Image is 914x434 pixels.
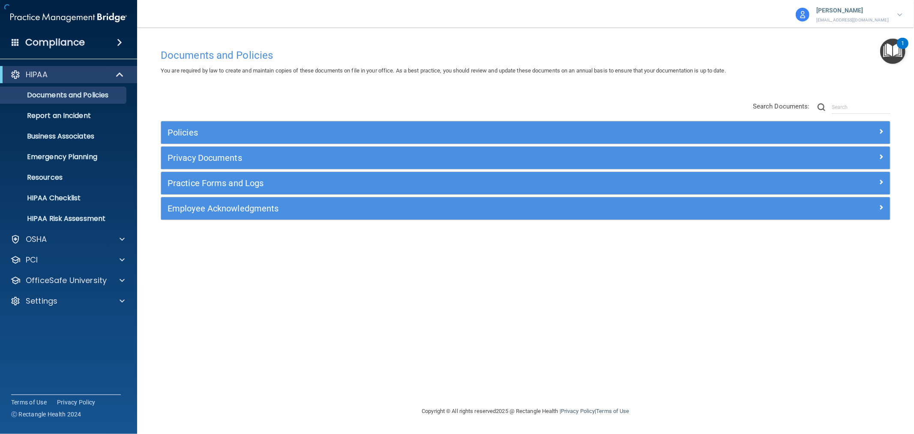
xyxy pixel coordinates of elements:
[753,102,810,110] span: Search Documents:
[10,9,127,26] img: PMB logo
[816,16,889,24] p: [EMAIL_ADDRESS][DOMAIN_NAME]
[880,39,905,64] button: Open Resource Center, 1 new notification
[901,43,904,54] div: 1
[10,296,125,306] a: Settings
[10,69,124,80] a: HIPAA
[796,8,809,21] img: avatar.17b06cb7.svg
[6,132,123,141] p: Business Associates
[11,398,47,407] a: Terms of Use
[818,103,825,111] img: ic-search.3b580494.png
[6,173,123,182] p: Resources
[369,398,682,425] div: Copyright © All rights reserved 2025 @ Rectangle Health | |
[26,275,107,286] p: OfficeSafe University
[26,234,47,244] p: OSHA
[10,275,125,286] a: OfficeSafe University
[26,296,57,306] p: Settings
[6,153,123,161] p: Emergency Planning
[6,214,123,223] p: HIPAA Risk Assessment
[168,128,701,137] h5: Policies
[767,374,904,407] iframe: Drift Widget Chat Controller
[897,13,902,16] img: arrow-down.227dba2b.svg
[168,126,884,139] a: Policies
[6,91,123,99] p: Documents and Policies
[161,50,890,61] h4: Documents and Policies
[11,410,81,419] span: Ⓒ Rectangle Health 2024
[561,408,595,414] a: Privacy Policy
[168,202,884,215] a: Employee Acknowledgments
[596,408,629,414] a: Terms of Use
[168,178,701,188] h5: Practice Forms and Logs
[168,153,701,163] h5: Privacy Documents
[161,67,726,74] span: You are required by law to create and maintain copies of these documents on file in your office. ...
[6,194,123,202] p: HIPAA Checklist
[25,36,85,48] h4: Compliance
[168,176,884,190] a: Practice Forms and Logs
[10,234,125,244] a: OSHA
[26,255,38,265] p: PCI
[26,69,48,80] p: HIPAA
[10,255,125,265] a: PCI
[57,398,96,407] a: Privacy Policy
[6,112,123,120] p: Report an Incident
[816,5,889,16] p: [PERSON_NAME]
[168,204,701,213] h5: Employee Acknowledgments
[168,151,884,165] a: Privacy Documents
[832,101,890,114] input: Search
